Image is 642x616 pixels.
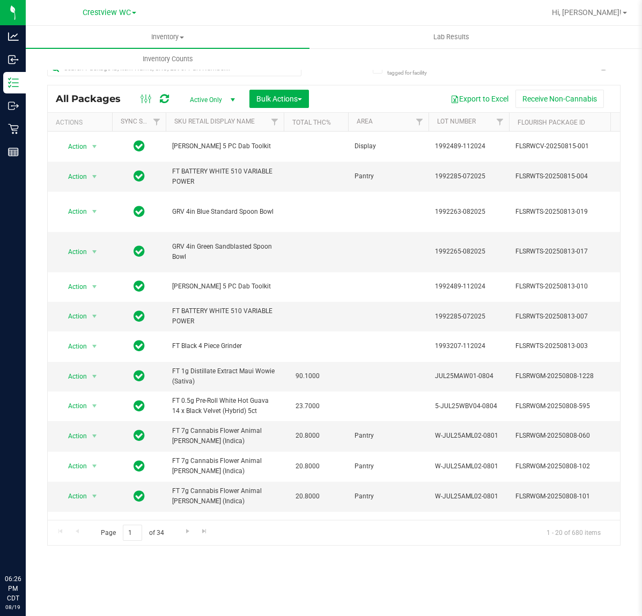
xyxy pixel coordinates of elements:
button: Bulk Actions [249,90,309,108]
span: select [88,398,101,414]
span: 1992263-082025 [435,207,503,217]
span: In Sync [134,139,145,154]
span: Page of 34 [92,525,173,541]
span: 20.8000 [290,489,325,504]
span: select [88,169,101,184]
span: select [88,309,101,324]
span: Action [58,339,87,354]
span: Pantry [355,171,422,182]
span: Hi, [PERSON_NAME]! [552,8,622,17]
a: Filter [266,113,284,131]
input: 1 [123,525,142,541]
span: Inventory Counts [128,54,208,64]
span: 20.8000 [290,428,325,444]
a: Sync Status [121,118,162,125]
span: Action [58,139,87,154]
span: FLSRWTS-20250815-004 [515,171,621,182]
span: FLSRWTS-20250813-019 [515,207,621,217]
a: Flourish Package ID [518,119,585,126]
a: Area [357,118,373,125]
span: In Sync [134,398,145,414]
span: select [88,339,101,354]
span: Action [58,279,87,294]
p: 08/19 [5,603,21,611]
span: Display [355,141,422,151]
span: Pantry [355,461,422,472]
span: Bulk Actions [256,95,302,103]
span: Action [58,459,87,474]
iframe: Resource center [11,530,43,562]
a: Filter [491,113,509,131]
span: Crestview WC [83,8,131,17]
span: FT BATTERY WHITE 510 VARIABLE POWER [172,166,277,187]
span: W-JUL25AML02-0801 [435,461,503,472]
span: 1992489-112024 [435,141,503,151]
inline-svg: Outbound [8,100,19,111]
span: FLSRWTS-20250813-010 [515,281,621,292]
span: FT BATTERY WHITE 510 VARIABLE POWER [172,306,277,327]
span: Action [58,489,87,504]
span: select [88,489,101,504]
span: Action [58,244,87,259]
span: In Sync [134,279,145,294]
span: FT 7g Cannabis Flower Animal [PERSON_NAME] (Indica) [172,426,277,446]
inline-svg: Inventory [8,77,19,88]
span: W-JUL25AML02-0801 [435,431,503,441]
span: FLSRWTS-20250813-017 [515,247,621,257]
span: select [88,139,101,154]
span: FT 7g Cannabis Flower Animal [PERSON_NAME] (Indica) [172,486,277,506]
span: Action [58,369,87,384]
span: Pantry [355,491,422,502]
span: Lab Results [419,32,484,42]
span: select [88,244,101,259]
span: Action [58,429,87,444]
a: SKU Retail Display Name [174,118,255,125]
span: 1992285-072025 [435,171,503,182]
inline-svg: Analytics [8,31,19,42]
span: 1993207-112024 [435,341,503,351]
a: Inventory Counts [26,48,309,70]
span: 23.7000 [290,398,325,414]
span: select [88,429,101,444]
span: 1992489-112024 [435,281,503,292]
span: Action [58,204,87,219]
span: FLSRWGM-20250808-1228 [515,371,621,381]
span: In Sync [134,338,145,353]
span: 1 - 20 of 680 items [538,525,609,541]
span: select [88,279,101,294]
span: JUL25MAW01-0804 [435,371,503,381]
span: select [88,459,101,474]
span: FLSRWTS-20250813-003 [515,341,621,351]
span: Action [58,169,87,184]
span: GRV 4in Green Sandblasted Spoon Bowl [172,242,277,262]
span: FLSRWTS-20250813-007 [515,311,621,322]
a: Filter [411,113,429,131]
span: In Sync [134,204,145,219]
span: FT 1g Distillate Extract Maui Wowie (Sativa) [172,366,277,387]
a: Filter [148,113,166,131]
span: In Sync [134,169,145,184]
span: In Sync [134,368,145,383]
a: Inventory [26,26,309,48]
span: 90.1000 [290,368,325,384]
span: In Sync [134,459,145,474]
span: In Sync [134,244,145,259]
span: 1992285-072025 [435,311,503,322]
span: All Packages [56,93,131,105]
span: W-JUL25AML02-0801 [435,491,503,502]
span: Inventory [26,32,309,42]
span: FT 7g Cannabis Flower Animal [PERSON_NAME] (Indica) [172,456,277,476]
span: FLSRWGM-20250808-102 [515,461,621,472]
iframe: Resource center unread badge [32,528,45,541]
span: Action [58,398,87,414]
span: GRV 4in Blue Standard Spoon Bowl [172,207,277,217]
div: Actions [56,119,108,126]
a: Total THC% [292,119,331,126]
span: 20.8000 [290,459,325,474]
a: Go to the last page [197,525,212,539]
span: 1992265-082025 [435,247,503,257]
inline-svg: Retail [8,124,19,134]
span: FLSRWGM-20250808-060 [515,431,621,441]
span: FT 0.5g Pre-Roll White Hot Guava 14 x Black Velvet (Hybrid) 5ct [172,396,277,416]
span: FLSRWGM-20250808-595 [515,401,621,411]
